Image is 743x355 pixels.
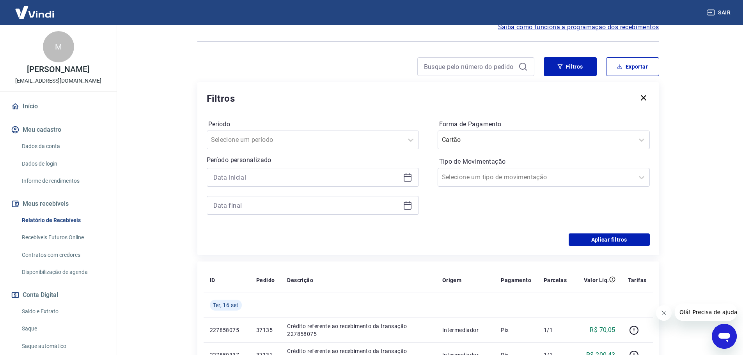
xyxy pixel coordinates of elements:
[9,0,60,24] img: Vindi
[442,326,489,334] p: Intermediador
[19,156,107,172] a: Dados de login
[9,121,107,138] button: Meu cadastro
[501,326,531,334] p: Pix
[256,326,275,334] p: 37135
[19,247,107,263] a: Contratos com credores
[706,5,734,20] button: Sair
[19,173,107,189] a: Informe de rendimentos
[628,276,647,284] p: Tarifas
[498,23,659,32] a: Saiba como funciona a programação dos recebimentos
[9,98,107,115] a: Início
[207,92,236,105] h5: Filtros
[712,324,737,349] iframe: Botão para abrir a janela de mensagens
[256,276,275,284] p: Pedido
[210,276,215,284] p: ID
[424,61,515,72] input: Busque pelo número do pedido
[213,171,400,183] input: Data inicial
[544,326,567,334] p: 1/1
[27,65,89,74] p: [PERSON_NAME]
[569,233,650,246] button: Aplicar filtros
[15,77,101,85] p: [EMAIL_ADDRESS][DOMAIN_NAME]
[208,120,417,129] label: Período
[19,138,107,154] a: Dados da conta
[19,321,107,337] a: Saque
[43,31,74,62] div: M
[207,155,419,165] p: Período personalizado
[210,326,244,334] p: 227858075
[442,276,461,284] p: Origem
[675,304,737,321] iframe: Mensagem da empresa
[287,276,313,284] p: Descrição
[544,276,567,284] p: Parcelas
[606,57,659,76] button: Exportar
[9,195,107,212] button: Meus recebíveis
[590,325,615,335] p: R$ 70,05
[213,301,239,309] span: Ter, 16 set
[19,230,107,245] a: Recebíveis Futuros Online
[19,212,107,228] a: Relatório de Recebíveis
[9,286,107,304] button: Conta Digital
[439,157,648,166] label: Tipo de Movimentação
[19,304,107,320] a: Saldo e Extrato
[19,338,107,354] a: Saque automático
[213,200,400,211] input: Data final
[501,276,531,284] p: Pagamento
[19,264,107,280] a: Disponibilização de agenda
[544,57,597,76] button: Filtros
[439,120,648,129] label: Forma de Pagamento
[5,5,66,12] span: Olá! Precisa de ajuda?
[287,322,429,338] p: Crédito referente ao recebimento da transação 227858075
[656,305,672,321] iframe: Fechar mensagem
[584,276,609,284] p: Valor Líq.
